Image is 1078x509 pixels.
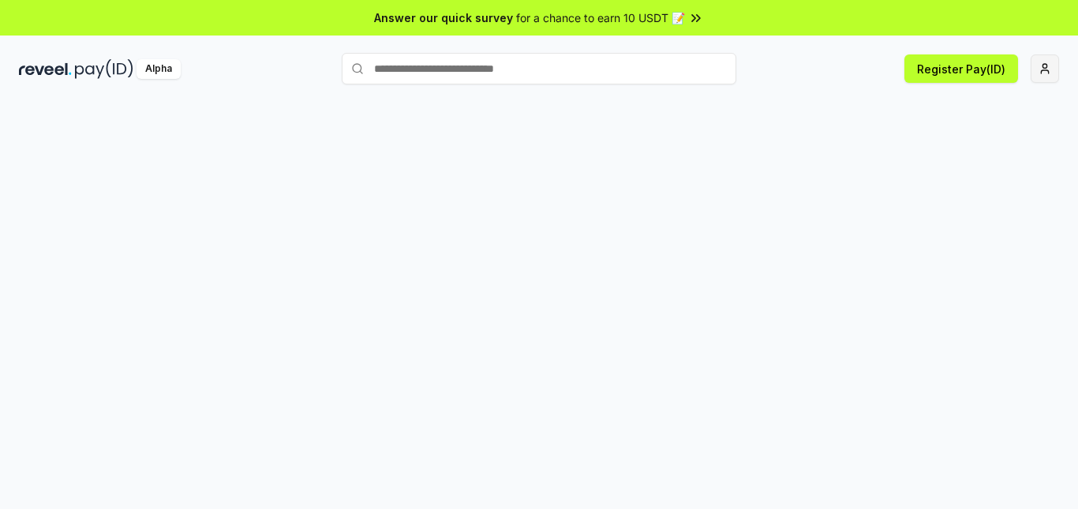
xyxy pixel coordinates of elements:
span: Answer our quick survey [374,9,513,26]
img: pay_id [75,59,133,79]
img: reveel_dark [19,59,72,79]
div: Alpha [137,59,181,79]
span: for a chance to earn 10 USDT 📝 [516,9,685,26]
button: Register Pay(ID) [904,54,1018,83]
